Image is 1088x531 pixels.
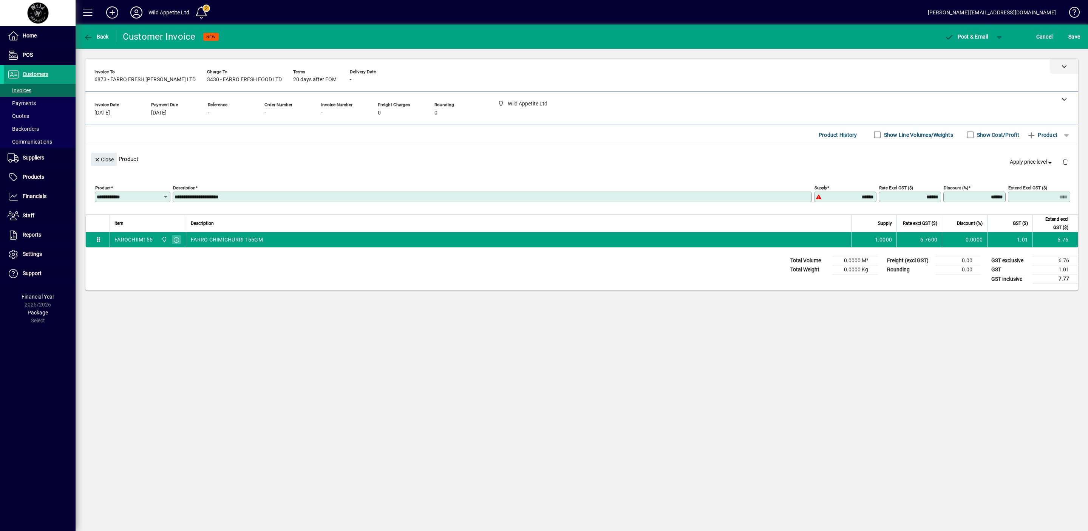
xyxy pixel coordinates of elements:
[23,232,41,238] span: Reports
[350,77,351,83] span: -
[1056,158,1074,165] app-page-header-button: Delete
[4,187,76,206] a: Financials
[901,236,937,243] div: 6.7600
[151,110,167,116] span: [DATE]
[378,110,381,116] span: 0
[94,77,196,83] span: 6873 - FARRO FRESH [PERSON_NAME] LTD
[988,274,1033,284] td: GST inclusive
[875,236,892,243] span: 1.0000
[1036,31,1053,43] span: Cancel
[23,71,48,77] span: Customers
[1056,153,1074,171] button: Delete
[434,110,437,116] span: 0
[23,270,42,276] span: Support
[1033,265,1078,274] td: 1.01
[879,185,913,190] mat-label: Rate excl GST ($)
[4,84,76,97] a: Invoices
[4,226,76,245] a: Reports
[4,206,76,225] a: Staff
[8,113,29,119] span: Quotes
[123,31,196,43] div: Customer Invoice
[159,235,168,244] span: Wild Appetite Ltd
[1063,2,1079,26] a: Knowledge Base
[82,30,111,43] button: Back
[4,46,76,65] a: POS
[4,97,76,110] a: Payments
[832,256,877,265] td: 0.0000 M³
[936,256,981,265] td: 0.00
[191,236,263,243] span: FARRO CHIMICHURRI 155GM
[958,34,961,40] span: P
[208,110,209,116] span: -
[1066,30,1082,43] button: Save
[975,131,1019,139] label: Show Cost/Profit
[23,33,37,39] span: Home
[4,122,76,135] a: Backorders
[4,245,76,264] a: Settings
[1037,215,1068,232] span: Extend excl GST ($)
[4,264,76,283] a: Support
[1008,185,1047,190] mat-label: Extend excl GST ($)
[91,153,117,166] button: Close
[94,110,110,116] span: [DATE]
[191,219,214,228] span: Description
[23,251,42,257] span: Settings
[8,139,52,145] span: Communications
[878,219,892,228] span: Supply
[1010,158,1054,166] span: Apply price level
[988,265,1033,274] td: GST
[1068,34,1071,40] span: S
[1033,256,1078,265] td: 6.76
[819,129,857,141] span: Product History
[988,256,1033,265] td: GST exclusive
[944,34,988,40] span: ost & Email
[83,34,109,40] span: Back
[883,256,936,265] td: Freight (excl GST)
[944,185,968,190] mat-label: Discount (%)
[207,77,282,83] span: 3430 - FARRO FRESH FOOD LTD
[936,265,981,274] td: 0.00
[8,87,31,93] span: Invoices
[85,145,1078,173] div: Product
[787,265,832,274] td: Total Weight
[1013,219,1028,228] span: GST ($)
[4,135,76,148] a: Communications
[4,168,76,187] a: Products
[206,34,216,39] span: NEW
[264,110,266,116] span: -
[114,219,124,228] span: Item
[8,126,39,132] span: Backorders
[987,232,1032,247] td: 1.01
[173,185,195,190] mat-label: Description
[814,185,827,190] mat-label: Supply
[1034,30,1055,43] button: Cancel
[23,155,44,161] span: Suppliers
[4,149,76,167] a: Suppliers
[941,30,992,43] button: Post & Email
[124,6,148,19] button: Profile
[23,174,44,180] span: Products
[76,30,117,43] app-page-header-button: Back
[4,110,76,122] a: Quotes
[1032,232,1078,247] td: 6.76
[114,236,153,243] div: FAROCHIIM155
[1027,129,1057,141] span: Product
[8,100,36,106] span: Payments
[787,256,832,265] td: Total Volume
[832,265,877,274] td: 0.0000 Kg
[903,219,937,228] span: Rate excl GST ($)
[1033,274,1078,284] td: 7.77
[957,219,983,228] span: Discount (%)
[816,128,860,142] button: Product History
[28,310,48,316] span: Package
[1023,128,1061,142] button: Product
[882,131,953,139] label: Show Line Volumes/Weights
[321,110,323,116] span: -
[94,153,114,166] span: Close
[23,52,33,58] span: POS
[928,6,1056,19] div: [PERSON_NAME] [EMAIL_ADDRESS][DOMAIN_NAME]
[23,193,46,199] span: Financials
[100,6,124,19] button: Add
[293,77,337,83] span: 20 days after EOM
[95,185,111,190] mat-label: Product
